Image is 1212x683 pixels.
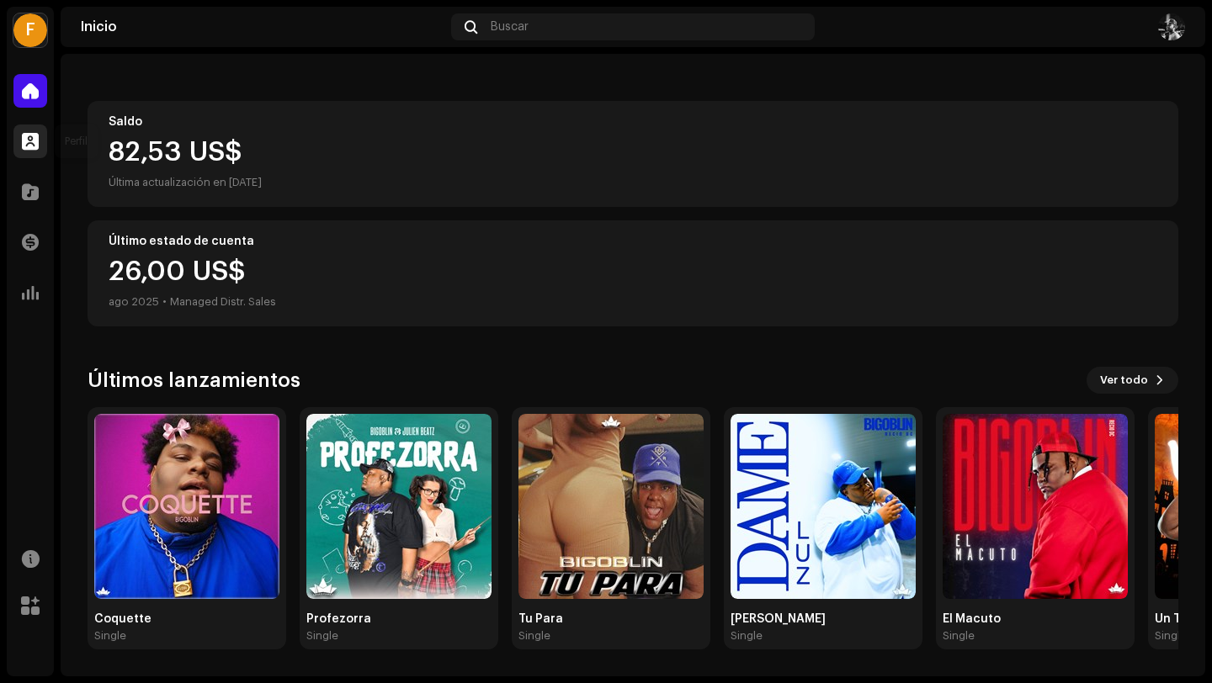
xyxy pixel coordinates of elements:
[1100,363,1148,397] span: Ver todo
[109,292,159,312] div: ago 2025
[518,612,704,626] div: Tu Para
[306,612,492,626] div: Profezorra
[88,367,300,394] h3: Últimos lanzamientos
[943,629,975,643] div: Single
[94,612,279,626] div: Coquette
[109,235,1157,248] div: Último estado de cuenta
[94,629,126,643] div: Single
[88,220,1178,326] re-o-card-value: Último estado de cuenta
[731,612,916,626] div: [PERSON_NAME]
[943,612,1128,626] div: El Macuto
[1158,13,1185,40] img: e2565017-9b89-475f-8f65-f1aede2f948e
[1087,367,1178,394] button: Ver todo
[13,13,47,47] div: F
[81,20,444,34] div: Inicio
[731,414,916,599] img: 1e9c0882-6401-488f-ae92-651587ae5f1e
[109,172,1157,193] div: Última actualización en [DATE]
[88,101,1178,207] re-o-card-value: Saldo
[162,292,167,312] div: •
[518,414,704,599] img: b8ec38c7-0b1b-4e7e-8848-24c22947da29
[306,629,338,643] div: Single
[731,629,763,643] div: Single
[306,414,492,599] img: ca37b889-e6c2-4c15-be25-64b31a7b736b
[1155,629,1187,643] div: Single
[94,414,279,599] img: 75589bee-0e3c-415b-aef8-7aefed788f72
[170,292,276,312] div: Managed Distr. Sales
[943,414,1128,599] img: d34d99dd-df08-45a3-b305-a80c4105c79a
[491,20,529,34] span: Buscar
[518,629,550,643] div: Single
[109,115,1157,129] div: Saldo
